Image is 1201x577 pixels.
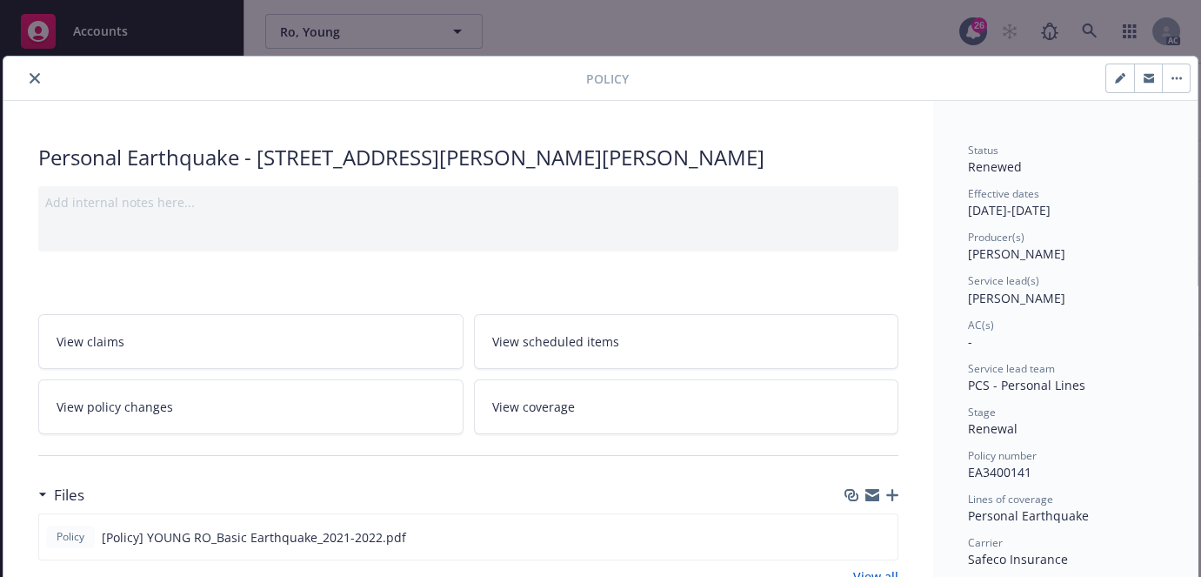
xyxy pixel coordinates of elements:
[492,398,575,416] span: View coverage
[38,379,464,434] a: View policy changes
[53,529,88,545] span: Policy
[968,551,1068,567] span: Safeco Insurance
[38,484,84,507] div: Files
[968,405,996,419] span: Stage
[968,230,1024,245] span: Producer(s)
[38,314,464,369] a: View claims
[968,420,1018,437] span: Renewal
[474,314,899,369] a: View scheduled items
[968,143,998,158] span: Status
[24,68,45,89] button: close
[968,448,1037,463] span: Policy number
[57,332,124,351] span: View claims
[474,379,899,434] a: View coverage
[968,186,1163,219] div: [DATE] - [DATE]
[968,377,1085,393] span: PCS - Personal Lines
[38,143,898,172] div: Personal Earthquake - [STREET_ADDRESS][PERSON_NAME][PERSON_NAME]
[968,492,1053,507] span: Lines of coverage
[57,398,173,416] span: View policy changes
[968,273,1039,288] span: Service lead(s)
[968,245,1065,262] span: [PERSON_NAME]
[968,507,1163,525] div: Personal Earthquake
[45,193,891,211] div: Add internal notes here...
[102,528,406,547] span: [Policy] YOUNG RO_Basic Earthquake_2021-2022.pdf
[586,70,629,88] span: Policy
[968,158,1022,175] span: Renewed
[492,332,619,351] span: View scheduled items
[968,535,1003,550] span: Carrier
[968,318,994,332] span: AC(s)
[968,361,1055,376] span: Service lead team
[968,186,1039,201] span: Effective dates
[847,528,861,547] button: download file
[968,333,972,350] span: -
[875,528,891,547] button: preview file
[968,290,1065,306] span: [PERSON_NAME]
[968,464,1031,480] span: EA3400141
[54,484,84,507] h3: Files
